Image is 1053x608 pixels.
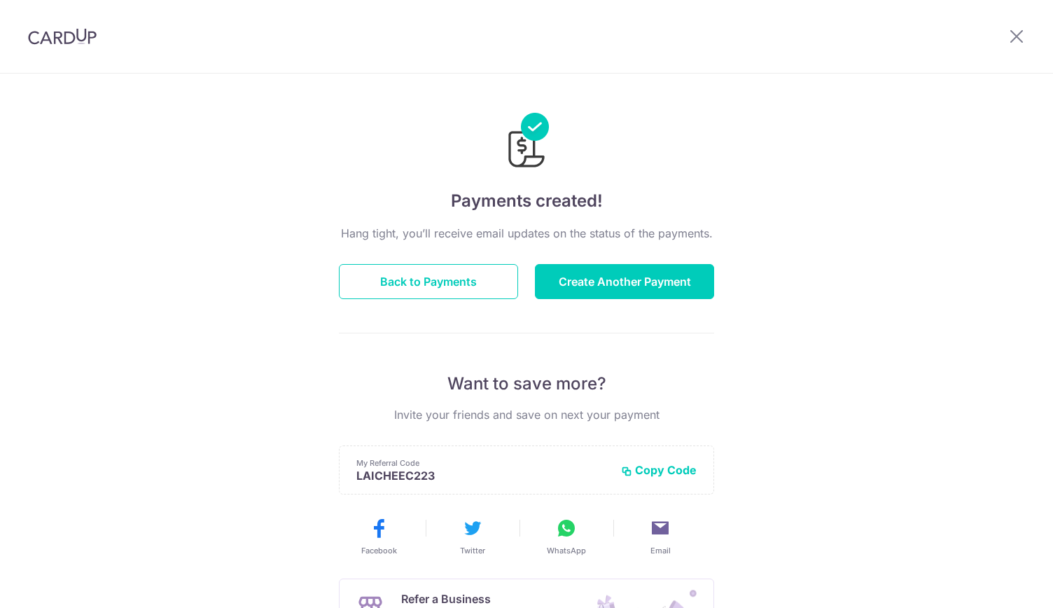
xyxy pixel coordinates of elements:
[361,545,397,556] span: Facebook
[535,264,714,299] button: Create Another Payment
[650,545,671,556] span: Email
[547,545,586,556] span: WhatsApp
[621,463,697,477] button: Copy Code
[339,225,714,242] p: Hang tight, you’ll receive email updates on the status of the payments.
[460,545,485,556] span: Twitter
[339,406,714,423] p: Invite your friends and save on next your payment
[339,188,714,214] h4: Payments created!
[339,373,714,395] p: Want to save more?
[963,566,1039,601] iframe: Opens a widget where you can find more information
[356,469,610,483] p: LAICHEEC223
[525,517,608,556] button: WhatsApp
[619,517,702,556] button: Email
[431,517,514,556] button: Twitter
[356,457,610,469] p: My Referral Code
[339,264,518,299] button: Back to Payments
[337,517,420,556] button: Facebook
[401,590,555,607] p: Refer a Business
[504,113,549,172] img: Payments
[28,28,97,45] img: CardUp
